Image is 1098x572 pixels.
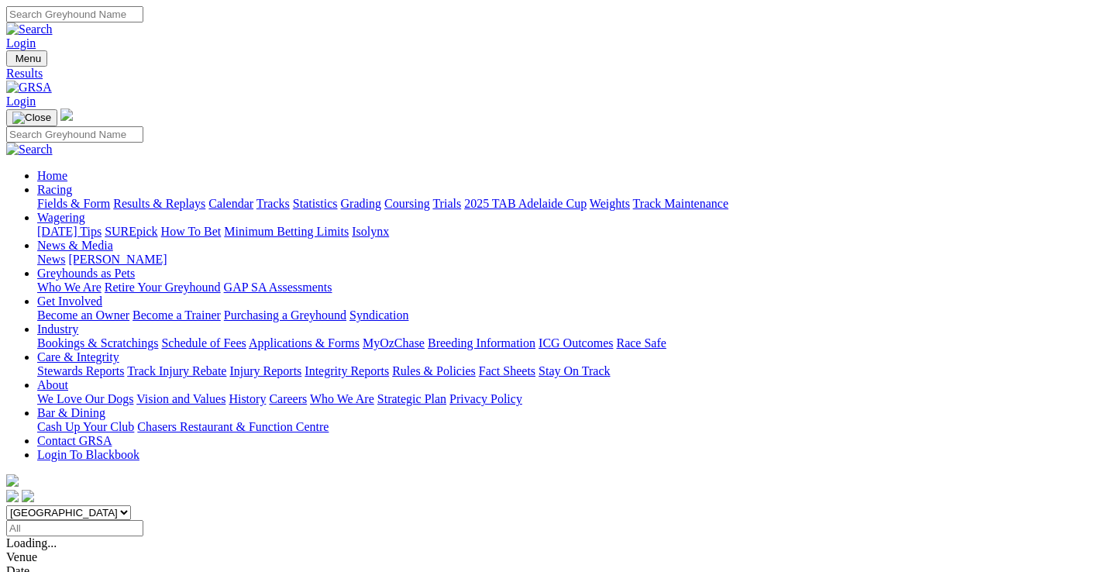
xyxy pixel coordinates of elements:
a: Home [37,169,67,182]
a: Applications & Forms [249,336,360,350]
a: Fields & Form [37,197,110,210]
div: Greyhounds as Pets [37,281,1092,295]
div: Get Involved [37,308,1092,322]
img: Close [12,112,51,124]
div: News & Media [37,253,1092,267]
a: Bar & Dining [37,406,105,419]
a: Track Injury Rebate [127,364,226,377]
a: We Love Our Dogs [37,392,133,405]
button: Toggle navigation [6,109,57,126]
a: ICG Outcomes [539,336,613,350]
div: Bar & Dining [37,420,1092,434]
a: Login [6,36,36,50]
a: [DATE] Tips [37,225,102,238]
a: Get Involved [37,295,102,308]
a: Chasers Restaurant & Function Centre [137,420,329,433]
a: Minimum Betting Limits [224,225,349,238]
a: Trials [432,197,461,210]
a: History [229,392,266,405]
a: Who We Are [310,392,374,405]
a: Careers [269,392,307,405]
a: Stewards Reports [37,364,124,377]
a: Strategic Plan [377,392,446,405]
a: Fact Sheets [479,364,535,377]
a: Statistics [293,197,338,210]
a: How To Bet [161,225,222,238]
a: Isolynx [352,225,389,238]
a: Vision and Values [136,392,225,405]
a: Retire Your Greyhound [105,281,221,294]
img: facebook.svg [6,490,19,502]
a: Stay On Track [539,364,610,377]
div: About [37,392,1092,406]
a: News [37,253,65,266]
a: Greyhounds as Pets [37,267,135,280]
a: Weights [590,197,630,210]
div: Industry [37,336,1092,350]
a: MyOzChase [363,336,425,350]
img: logo-grsa-white.png [60,109,73,121]
img: GRSA [6,81,52,95]
a: Become a Trainer [133,308,221,322]
a: About [37,378,68,391]
a: Login To Blackbook [37,448,139,461]
a: Grading [341,197,381,210]
img: Search [6,143,53,157]
button: Toggle navigation [6,50,47,67]
div: Racing [37,197,1092,211]
div: Care & Integrity [37,364,1092,378]
a: [PERSON_NAME] [68,253,167,266]
a: Who We Are [37,281,102,294]
a: Care & Integrity [37,350,119,364]
a: Rules & Policies [392,364,476,377]
a: Breeding Information [428,336,535,350]
input: Search [6,126,143,143]
a: Become an Owner [37,308,129,322]
img: Search [6,22,53,36]
img: twitter.svg [22,490,34,502]
a: Purchasing a Greyhound [224,308,346,322]
a: Privacy Policy [449,392,522,405]
div: Venue [6,550,1092,564]
a: Track Maintenance [633,197,728,210]
div: Wagering [37,225,1092,239]
a: Bookings & Scratchings [37,336,158,350]
span: Loading... [6,536,57,550]
img: logo-grsa-white.png [6,474,19,487]
span: Menu [15,53,41,64]
input: Search [6,6,143,22]
a: Coursing [384,197,430,210]
a: Results [6,67,1092,81]
a: Contact GRSA [37,434,112,447]
a: Results & Replays [113,197,205,210]
a: GAP SA Assessments [224,281,332,294]
a: Race Safe [616,336,666,350]
a: Tracks [256,197,290,210]
a: Calendar [208,197,253,210]
a: News & Media [37,239,113,252]
a: Industry [37,322,78,336]
a: Wagering [37,211,85,224]
a: Login [6,95,36,108]
a: Integrity Reports [305,364,389,377]
a: 2025 TAB Adelaide Cup [464,197,587,210]
a: Schedule of Fees [161,336,246,350]
a: Injury Reports [229,364,301,377]
a: Racing [37,183,72,196]
a: SUREpick [105,225,157,238]
a: Cash Up Your Club [37,420,134,433]
input: Select date [6,520,143,536]
a: Syndication [349,308,408,322]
